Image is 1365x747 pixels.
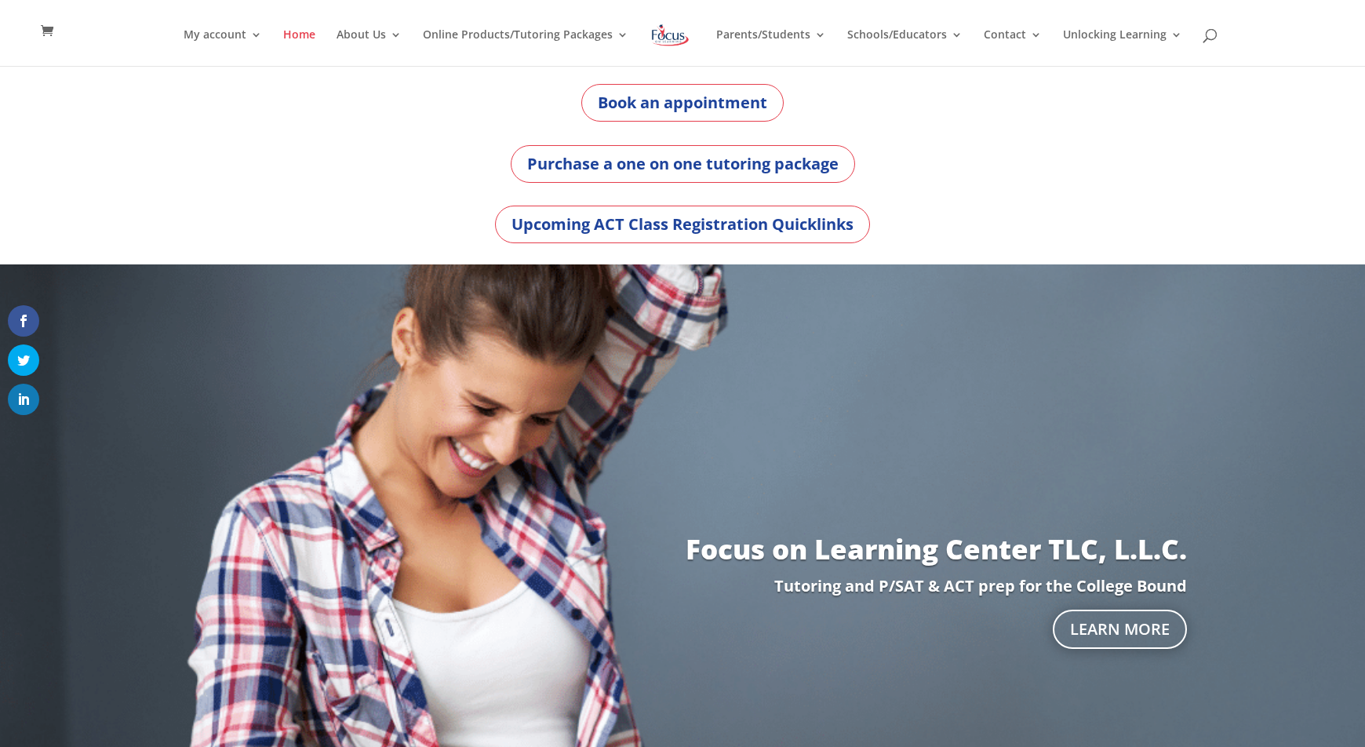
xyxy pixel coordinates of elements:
p: Tutoring and P/SAT & ACT prep for the College Bound [178,578,1187,594]
a: Online Products/Tutoring Packages [423,29,628,66]
a: My account [184,29,262,66]
a: Book an appointment [581,84,784,122]
a: Parents/Students [716,29,826,66]
a: Focus on Learning Center TLC, L.L.C. [686,530,1187,567]
a: About Us [337,29,402,66]
a: Learn More [1053,610,1187,649]
img: Focus on Learning [650,21,690,49]
a: Purchase a one on one tutoring package [511,145,855,183]
a: Upcoming ACT Class Registration Quicklinks [495,206,870,243]
a: Unlocking Learning [1063,29,1182,66]
a: Schools/Educators [847,29,963,66]
a: Home [283,29,315,66]
a: Contact [984,29,1042,66]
